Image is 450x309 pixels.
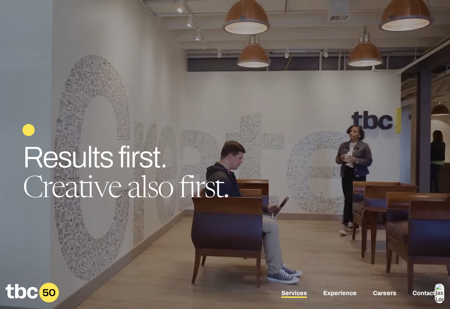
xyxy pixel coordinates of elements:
a: Careers [373,290,396,298]
a: Contact [412,290,435,298]
a: Services [281,290,307,298]
span: Results first. [23,141,167,173]
span: Creative also first. [23,175,229,205]
a: Home [5,298,59,305]
a: Experience [323,290,357,298]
